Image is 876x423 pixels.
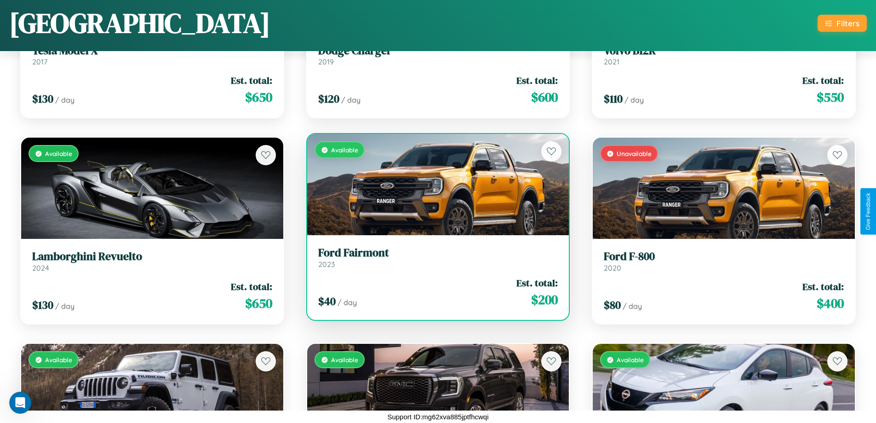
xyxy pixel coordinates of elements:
span: / day [338,298,357,307]
p: Support ID: mg62xva885jptfhcwqi [387,411,488,423]
span: $ 40 [318,294,336,309]
span: Unavailable [617,150,652,157]
a: Ford F-8002020 [604,250,844,272]
span: $ 650 [245,294,272,313]
span: 2021 [604,57,619,66]
a: Lamborghini Revuelto2024 [32,250,272,272]
a: Tesla Model X2017 [32,44,272,67]
span: Available [331,146,358,154]
span: 2019 [318,57,334,66]
a: Volvo B12R2021 [604,44,844,67]
span: / day [55,95,74,104]
span: Available [617,356,644,364]
span: $ 200 [531,290,558,309]
span: Available [45,150,72,157]
span: $ 80 [604,297,621,313]
span: 2020 [604,263,621,272]
h3: Ford Fairmont [318,246,558,260]
span: Est. total: [231,280,272,293]
h3: Lamborghini Revuelto [32,250,272,263]
span: / day [55,301,74,311]
span: $ 400 [817,294,844,313]
span: / day [624,95,644,104]
a: Ford Fairmont2023 [318,246,558,269]
span: Available [45,356,72,364]
h1: [GEOGRAPHIC_DATA] [9,4,270,42]
span: $ 600 [531,88,558,106]
span: 2023 [318,260,335,269]
span: Est. total: [516,276,558,290]
span: Est. total: [802,74,844,87]
div: Give Feedback [865,193,871,230]
span: $ 130 [32,297,53,313]
span: $ 550 [817,88,844,106]
span: 2017 [32,57,47,66]
h3: Ford F-800 [604,250,844,263]
span: Est. total: [802,280,844,293]
span: / day [623,301,642,311]
button: Filters [818,15,867,32]
span: 2024 [32,263,49,272]
span: Available [331,356,358,364]
iframe: Intercom live chat [9,392,31,414]
span: $ 110 [604,91,623,106]
span: Est. total: [516,74,558,87]
span: $ 120 [318,91,339,106]
span: / day [341,95,361,104]
span: $ 130 [32,91,53,106]
span: $ 650 [245,88,272,106]
a: Dodge Charger2019 [318,44,558,67]
div: Filters [836,18,859,28]
span: Est. total: [231,74,272,87]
